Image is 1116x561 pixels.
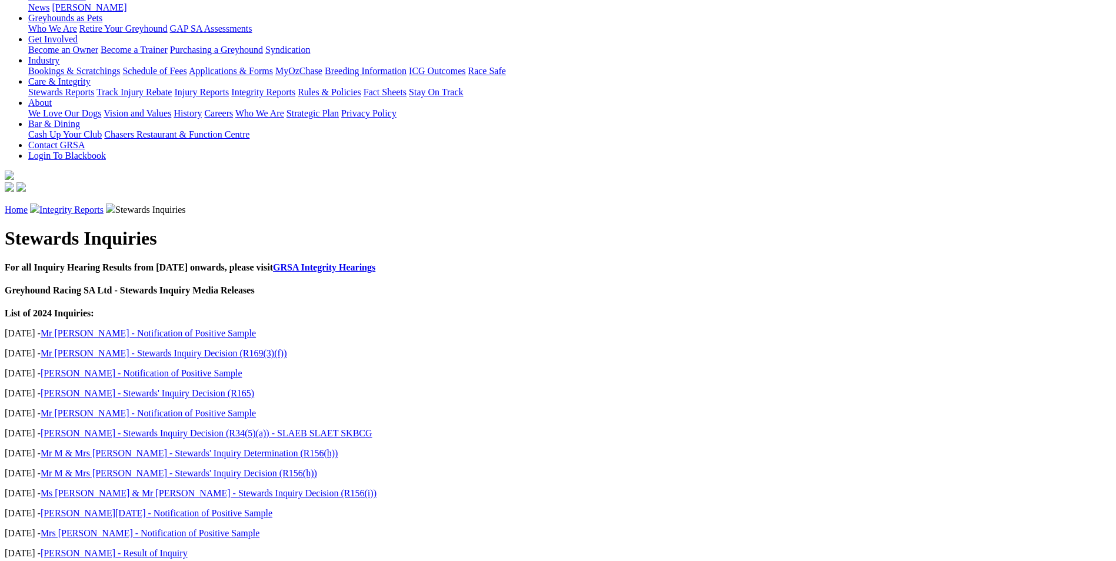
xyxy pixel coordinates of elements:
[265,45,310,55] a: Syndication
[28,24,1111,34] div: Greyhounds as Pets
[5,285,1111,296] h4: Greyhound Racing SA Ltd - Stewards Inquiry Media Releases
[231,87,295,97] a: Integrity Reports
[364,87,407,97] a: Fact Sheets
[79,24,168,34] a: Retire Your Greyhound
[106,203,115,213] img: chevron-right.svg
[325,66,407,76] a: Breeding Information
[5,488,1111,499] p: [DATE] -
[101,45,168,55] a: Become a Trainer
[5,468,1111,479] p: [DATE] -
[28,129,102,139] a: Cash Up Your Club
[5,368,1111,379] p: [DATE] -
[28,129,1111,140] div: Bar & Dining
[41,448,338,458] a: Mr M & Mrs [PERSON_NAME] - Stewards' Inquiry Determination (R156(h))
[28,2,1111,13] div: News & Media
[28,98,52,108] a: About
[28,45,98,55] a: Become an Owner
[41,348,287,358] a: Mr [PERSON_NAME] - Stewards Inquiry Decision (R169(3)(f))
[28,151,106,161] a: Login To Blackbook
[287,108,339,118] a: Strategic Plan
[5,448,1111,459] p: [DATE] -
[341,108,397,118] a: Privacy Policy
[5,548,1111,559] p: [DATE] -
[5,408,1111,419] p: [DATE] -
[122,66,186,76] a: Schedule of Fees
[5,262,375,272] b: For all Inquiry Hearing Results from [DATE] onwards, please visit
[28,66,1111,76] div: Industry
[174,87,229,97] a: Injury Reports
[28,119,80,129] a: Bar & Dining
[170,45,263,55] a: Purchasing a Greyhound
[16,182,26,192] img: twitter.svg
[104,129,249,139] a: Chasers Restaurant & Function Centre
[41,468,317,478] a: Mr M & Mrs [PERSON_NAME] - Stewards' Inquiry Decision (R156(h))
[204,108,233,118] a: Careers
[5,205,28,215] a: Home
[28,108,1111,119] div: About
[41,548,188,558] a: [PERSON_NAME] - Result of Inquiry
[235,108,284,118] a: Who We Are
[5,528,1111,539] p: [DATE] -
[104,108,171,118] a: Vision and Values
[28,87,1111,98] div: Care & Integrity
[41,368,242,378] a: [PERSON_NAME] - Notification of Positive Sample
[52,2,126,12] a: [PERSON_NAME]
[409,66,465,76] a: ICG Outcomes
[28,76,91,86] a: Care & Integrity
[41,328,256,338] a: Mr [PERSON_NAME] - Notification of Positive Sample
[28,140,85,150] a: Contact GRSA
[28,13,102,23] a: Greyhounds as Pets
[28,66,120,76] a: Bookings & Scratchings
[28,24,77,34] a: Who We Are
[409,87,463,97] a: Stay On Track
[30,203,39,213] img: chevron-right.svg
[5,182,14,192] img: facebook.svg
[41,528,259,538] a: Mrs [PERSON_NAME] - Notification of Positive Sample
[41,408,256,418] a: Mr [PERSON_NAME] - Notification of Positive Sample
[28,87,94,97] a: Stewards Reports
[5,171,14,180] img: logo-grsa-white.png
[28,108,101,118] a: We Love Our Dogs
[189,66,273,76] a: Applications & Forms
[41,508,272,518] a: [PERSON_NAME][DATE] - Notification of Positive Sample
[41,388,254,398] a: [PERSON_NAME] - Stewards' Inquiry Decision (R165)
[28,55,59,65] a: Industry
[5,348,1111,359] p: [DATE] -
[39,205,104,215] a: Integrity Reports
[41,488,377,498] a: Ms [PERSON_NAME] & Mr [PERSON_NAME] - Stewards Inquiry Decision (R156(i))
[5,328,1111,339] p: [DATE] -
[5,508,1111,519] p: [DATE] -
[5,388,1111,399] p: [DATE] -
[275,66,322,76] a: MyOzChase
[5,203,1111,215] p: Stewards Inquiries
[28,34,78,44] a: Get Involved
[96,87,172,97] a: Track Injury Rebate
[298,87,361,97] a: Rules & Policies
[170,24,252,34] a: GAP SA Assessments
[28,45,1111,55] div: Get Involved
[28,2,49,12] a: News
[5,308,94,318] b: List of 2024 Inquiries:
[468,66,505,76] a: Race Safe
[5,428,1111,439] p: [DATE] -
[174,108,202,118] a: History
[5,228,1111,249] h1: Stewards Inquiries
[273,262,375,272] a: GRSA Integrity Hearings
[41,428,372,438] a: [PERSON_NAME] - Stewards Inquiry Decision (R34(5)(a)) - SLAEB SLAET SKBCG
